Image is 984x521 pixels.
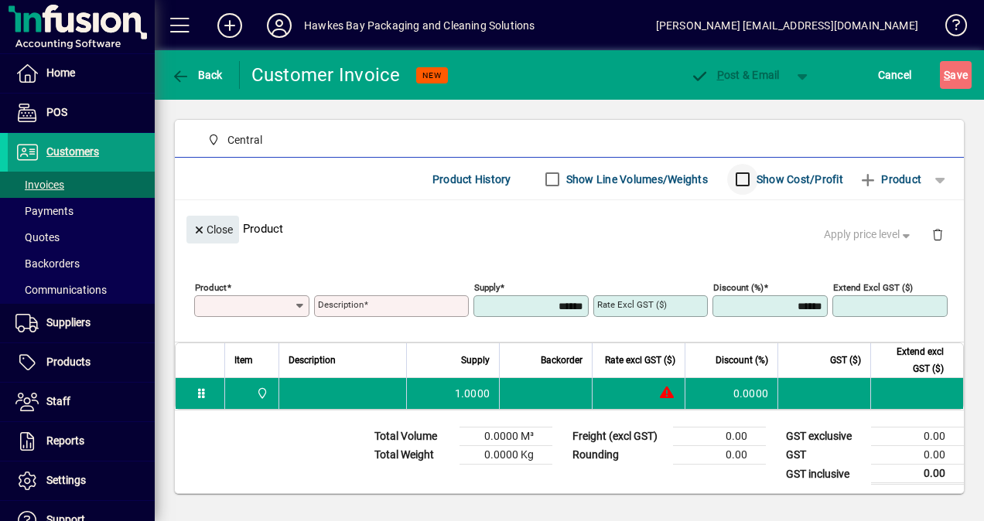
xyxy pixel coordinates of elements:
mat-label: Discount (%) [713,282,764,293]
td: 0.00 [871,427,964,446]
span: Staff [46,395,70,407]
label: Show Cost/Profit [753,172,843,187]
app-page-header-button: Close [183,222,243,236]
mat-label: Supply [474,282,500,293]
span: Central [227,132,262,148]
span: Product History [432,167,511,192]
td: 0.00 [673,446,766,465]
mat-label: Extend excl GST ($) [833,282,913,293]
app-page-header-button: Back [155,61,240,89]
a: Reports [8,422,155,461]
span: Quotes [15,231,60,243]
span: Extend excl GST ($) [880,343,944,377]
div: Product [175,200,964,257]
app-page-header-button: Delete [919,227,956,241]
span: Home [46,66,75,79]
span: Reports [46,434,84,447]
span: Settings [46,474,86,486]
a: Products [8,343,155,382]
span: ost & Email [690,69,780,81]
span: Discount (%) [716,352,768,369]
a: Communications [8,277,155,303]
mat-label: Description [318,299,364,310]
td: 0.0000 M³ [460,427,552,446]
span: Backorders [15,257,80,270]
td: 0.0000 Kg [460,446,552,465]
span: P [717,69,724,81]
button: Back [167,61,227,89]
span: Invoices [15,179,64,191]
a: POS [8,94,155,132]
a: Quotes [8,224,155,250]
span: Central [252,385,270,402]
span: Suppliers [46,316,91,329]
button: Add [205,12,255,39]
td: GST [778,446,871,465]
td: GST inclusive [778,465,871,484]
button: Post & Email [682,61,788,89]
button: Save [940,61,972,89]
td: 0.0000 [685,378,777,409]
span: GST ($) [830,352,861,369]
span: Apply price level [824,226,914,243]
td: 0.00 [871,446,964,465]
span: Supply [461,352,490,369]
div: Hawkes Bay Packaging and Cleaning Solutions [304,13,535,38]
div: [PERSON_NAME] [EMAIL_ADDRESS][DOMAIN_NAME] [656,13,918,38]
mat-label: Product [195,282,227,293]
span: POS [46,106,67,118]
td: Total Volume [367,427,460,446]
a: Backorders [8,250,155,277]
td: GST exclusive [778,427,871,446]
button: Profile [255,12,304,39]
a: Staff [8,383,155,421]
span: Description [289,352,336,369]
span: NEW [422,70,442,80]
span: Products [46,356,91,368]
td: 0.00 [871,465,964,484]
a: Payments [8,198,155,224]
button: Apply price level [818,221,920,249]
label: Show Line Volumes/Weights [563,172,708,187]
a: Settings [8,461,155,500]
span: Cancel [878,63,912,87]
a: Invoices [8,172,155,198]
span: Close [193,217,233,243]
span: Communications [15,284,107,296]
a: Suppliers [8,304,155,342]
a: Home [8,54,155,93]
button: Close [186,216,239,243]
td: Freight (excl GST) [565,427,673,446]
span: Back [171,69,223,81]
span: Customers [46,145,99,158]
button: Product History [426,165,518,193]
button: Delete [919,216,956,253]
div: Customer Invoice [251,63,401,87]
mat-label: Rate excl GST ($) [597,299,667,310]
span: Item [234,352,253,369]
span: 1.0000 [455,386,490,401]
a: Knowledge Base [934,3,965,53]
td: 0.00 [673,427,766,446]
button: Cancel [874,61,916,89]
td: Rounding [565,446,673,465]
span: ave [944,63,968,87]
span: Backorder [541,352,583,369]
span: Payments [15,205,73,217]
span: Rate excl GST ($) [605,352,675,369]
span: Central [201,131,268,150]
td: Total Weight [367,446,460,465]
span: S [944,69,950,81]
